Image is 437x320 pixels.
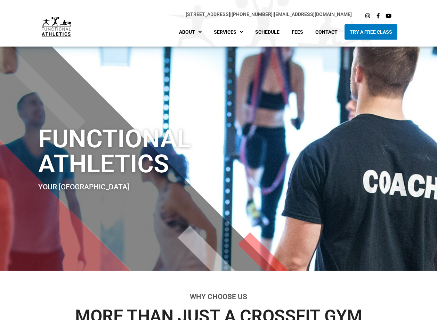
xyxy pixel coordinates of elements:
h2: Why Choose Us [26,293,412,301]
a: [EMAIL_ADDRESS][DOMAIN_NAME] [274,11,352,17]
a: Contact [310,24,343,40]
p: | [85,10,352,18]
a: [PHONE_NUMBER] [232,11,273,17]
a: Services [209,24,248,40]
a: [STREET_ADDRESS] [186,11,230,17]
h1: Functional Athletics [38,126,252,177]
img: default-logo [42,17,71,37]
span: | [186,11,232,17]
a: About [174,24,207,40]
a: Fees [286,24,308,40]
a: Try A Free Class [345,24,397,40]
a: Schedule [250,24,285,40]
h2: Your [GEOGRAPHIC_DATA] [38,183,252,191]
